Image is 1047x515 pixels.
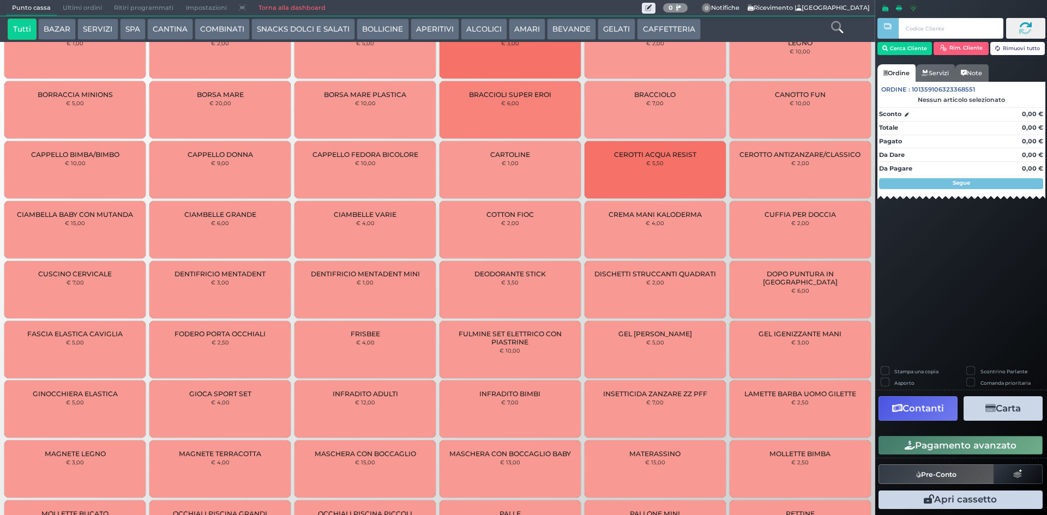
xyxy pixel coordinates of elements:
[739,150,861,159] span: CEROTTO ANTIZANZARE/CLASSICO
[474,270,546,278] span: DEODORANTE STICK
[894,368,938,375] label: Stampa una copia
[765,210,836,219] span: CUFFIA PER DOCCIA
[65,160,86,166] small: € 10,00
[646,220,664,226] small: € 4,00
[501,220,519,226] small: € 2,00
[629,450,681,458] span: MATERASSINO
[355,459,375,465] small: € 15,00
[634,90,676,99] span: BRACCIOLO
[120,19,146,40] button: SPA
[1022,165,1043,172] strong: 0,00 €
[189,390,251,398] span: GIOCA SPORT SET
[66,399,84,405] small: € 5,00
[251,19,355,40] button: SNACKS DOLCI E SALATI
[490,150,530,159] span: CARTOLINE
[66,339,84,346] small: € 5,00
[603,390,707,398] span: INSETTICIDA ZANZARE ZZ PFF
[501,100,519,106] small: € 6,00
[77,19,118,40] button: SERVIZI
[334,210,396,219] span: CIAMBELLE VARIE
[646,399,664,405] small: € 7,00
[27,330,123,338] span: FASCIA ELASTICA CAVIGLIA
[879,110,901,119] strong: Sconto
[953,179,970,186] strong: Segue
[877,96,1045,104] div: Nessun articolo selezionato
[790,100,810,106] small: € 10,00
[878,436,1043,455] button: Pagamento avanzato
[501,399,519,405] small: € 7,00
[791,220,809,226] small: € 2,00
[211,279,229,286] small: € 3,00
[184,210,256,219] span: CIAMBELLE GRANDE
[614,150,696,159] span: CEROTTI ACQUA RESIST
[65,220,85,226] small: € 15,00
[879,151,905,159] strong: Da Dare
[324,90,406,99] span: BORSA MARE PLASTICA
[355,160,376,166] small: € 10,00
[486,210,534,219] span: COTTON FIOC
[355,100,376,106] small: € 10,00
[894,379,914,386] label: Asporto
[1022,110,1043,118] strong: 0,00 €
[916,64,955,82] a: Servizi
[934,42,989,55] button: Rim. Cliente
[449,450,571,458] span: MASCHERA CON BOCCAGLIO BABY
[744,390,856,398] span: LAMETTE BARBA UOMO GILETTE
[500,459,520,465] small: € 13,00
[509,19,545,40] button: AMARI
[609,210,702,219] span: CREMA MANI KALODERMA
[38,19,76,40] button: BAZAR
[188,150,253,159] span: CAPPELLO DONNA
[878,396,958,421] button: Contanti
[252,1,331,16] a: Torna alla dashboard
[881,85,910,94] span: Ordine :
[645,459,665,465] small: € 15,00
[356,220,375,226] small: € 4,00
[702,3,712,13] span: 0
[411,19,459,40] button: APERITIVI
[469,90,551,99] span: BRACCIOLI SUPER EROI
[594,270,716,278] span: DISCHETTI STRUCCANTI QUADRATI
[8,19,37,40] button: Tutti
[791,287,809,294] small: € 6,00
[1022,151,1043,159] strong: 0,00 €
[333,390,398,398] span: INFRADITO ADULTI
[877,64,916,82] a: Ordine
[355,399,375,405] small: € 12,00
[211,459,230,465] small: € 4,00
[211,40,229,46] small: € 2,00
[1022,124,1043,131] strong: 0,00 €
[646,339,664,346] small: € 5,00
[501,279,519,286] small: € 3,50
[955,64,988,82] a: Note
[877,42,932,55] button: Cerca Cliente
[500,347,520,354] small: € 10,00
[790,48,810,54] small: € 10,00
[879,165,912,172] strong: Da Pagare
[878,490,1043,509] button: Apri cassetto
[315,450,416,458] span: MASCHERA CON BOCCAGLIO
[501,40,519,46] small: € 3,00
[17,210,133,219] span: CIAMBELLA BABY CON MUTANDA
[45,450,106,458] span: MAGNETE LEGNO
[738,270,861,286] span: DOPO PUNTURA IN [GEOGRAPHIC_DATA]
[66,100,84,106] small: € 5,00
[6,1,57,16] span: Punto cassa
[980,368,1027,375] label: Scontrino Parlante
[547,19,596,40] button: BEVANDE
[791,160,809,166] small: € 2,00
[211,220,229,226] small: € 6,00
[179,450,261,458] span: MAGNETE TERRACOTTA
[212,339,229,346] small: € 2,50
[57,1,108,16] span: Ultimi ordini
[67,40,83,46] small: € 1,00
[646,160,664,166] small: € 5,50
[180,1,233,16] span: Impostazioni
[791,399,809,405] small: € 2,50
[357,19,408,40] button: BOLLICINE
[878,464,994,484] button: Pre-Conto
[174,330,266,338] span: FODERO PORTA OCCHIALI
[174,270,266,278] span: DENTIFRICIO MENTADENT
[990,42,1045,55] button: Rimuovi tutto
[769,450,831,458] span: MOLLETTE BIMBA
